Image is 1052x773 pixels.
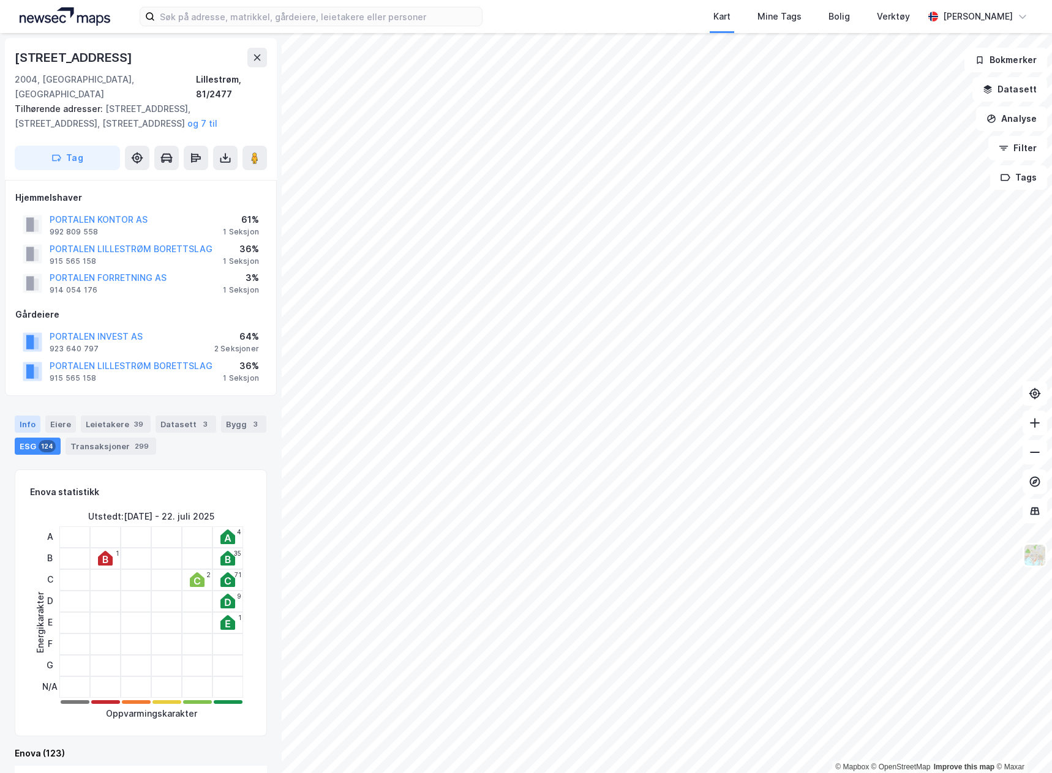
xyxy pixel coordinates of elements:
div: 915 565 158 [50,256,96,266]
div: Verktøy [877,9,910,24]
div: 36% [223,242,259,256]
div: Oppvarmingskarakter [106,706,197,721]
img: Z [1023,543,1046,567]
div: 4 [237,528,241,536]
div: F [42,633,58,655]
div: ESG [15,438,61,455]
div: Leietakere [81,416,151,433]
div: 36% [223,359,259,373]
div: 1 Seksjon [223,285,259,295]
div: 71 [235,571,241,578]
div: [PERSON_NAME] [943,9,1013,24]
img: logo.a4113a55bc3d86da70a041830d287a7e.svg [20,7,110,26]
div: Gårdeiere [15,307,266,322]
span: Tilhørende adresser: [15,103,105,114]
div: 299 [132,440,151,452]
div: [STREET_ADDRESS], [STREET_ADDRESS], [STREET_ADDRESS] [15,102,257,131]
div: 992 809 558 [50,227,98,237]
button: Analyse [976,106,1047,131]
button: Tags [990,165,1047,190]
div: 1 [238,614,241,621]
div: Info [15,416,40,433]
div: Kart [713,9,731,24]
div: Utstedt : [DATE] - 22. juli 2025 [88,509,214,524]
div: G [42,655,58,676]
div: Enova (123) [15,746,267,761]
div: 64% [214,329,259,344]
div: 3% [223,271,259,285]
div: 9 [237,592,241,600]
div: N/A [42,676,58,698]
div: A [42,526,58,548]
div: B [42,548,58,569]
div: Hjemmelshaver [15,190,266,205]
div: Bygg [221,416,266,433]
div: 2 Seksjoner [214,344,259,354]
div: 124 [39,440,56,452]
div: [STREET_ADDRESS] [15,48,135,67]
div: Lillestrøm, 81/2477 [196,72,267,102]
iframe: Chat Widget [991,714,1052,773]
div: Bolig [828,9,850,24]
div: E [42,612,58,633]
a: Mapbox [835,763,869,771]
div: 39 [132,418,146,430]
div: 1 Seksjon [223,373,259,383]
div: Enova statistikk [30,485,99,499]
div: 2004, [GEOGRAPHIC_DATA], [GEOGRAPHIC_DATA] [15,72,196,102]
button: Bokmerker [964,48,1047,72]
div: 1 [116,550,119,557]
div: C [42,569,58,591]
div: Mine Tags [757,9,802,24]
div: 2 [206,571,211,578]
div: 1 Seksjon [223,256,259,266]
div: 915 565 158 [50,373,96,383]
div: 923 640 797 [50,344,99,354]
div: 61% [223,212,259,227]
a: Improve this map [934,763,994,771]
button: Datasett [972,77,1047,102]
input: Søk på adresse, matrikkel, gårdeiere, leietakere eller personer [155,7,482,26]
a: OpenStreetMap [871,763,931,771]
button: Tag [15,146,120,170]
div: 3 [249,418,261,430]
div: 3 [199,418,211,430]
div: Energikarakter [33,592,48,653]
div: 35 [234,550,241,557]
div: 1 Seksjon [223,227,259,237]
div: Transaksjoner [66,438,156,455]
button: Filter [988,136,1047,160]
div: 914 054 176 [50,285,97,295]
div: D [42,591,58,612]
div: Datasett [156,416,216,433]
div: Eiere [45,416,76,433]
